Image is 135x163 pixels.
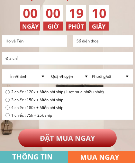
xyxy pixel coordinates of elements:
[80,151,128,163] h3: MUA NGAY
[75,35,131,47] input: Số điện thoại
[48,22,67,31] h3: GIỜ
[18,129,117,147] p: ĐẶT MUA NGAY
[4,35,65,47] input: Họ và Tên
[11,89,104,95] span: 2 chiếc : 120k + Miễn phí ship (Lượt mua nhiều nhất)
[11,104,104,111] span: 4 chiếc : 180k + Miễn phí ship
[22,22,42,31] h3: NGÀY
[12,151,60,162] h3: THÔNG TIN
[11,112,104,118] span: 1 chiếc : 75k + 25k ship
[68,22,88,31] h3: PHÚT
[4,52,131,64] input: Địa chỉ
[92,22,112,31] h3: GIÂY
[11,97,104,103] span: 3 chiếc : 150k + Miễn phí ship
